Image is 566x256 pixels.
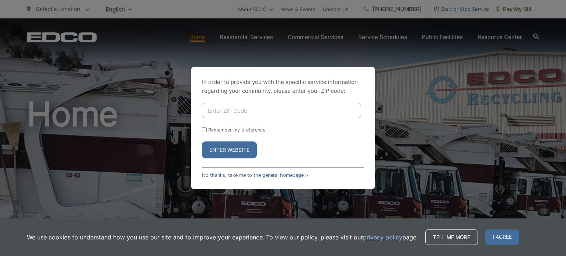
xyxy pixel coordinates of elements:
[425,229,478,245] a: Tell me more
[363,233,402,242] a: privacy policy
[202,103,361,118] input: Enter ZIP Code
[485,229,519,245] span: I agree
[202,78,364,95] p: In order to provide you with the specific service information regarding your community, please en...
[202,172,308,178] a: No thanks, take me to the general homepage >
[202,141,257,158] button: Enter Website
[27,233,418,242] p: We use cookies to understand how you use our site and to improve your experience. To view our pol...
[208,127,265,133] label: Remember my preference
